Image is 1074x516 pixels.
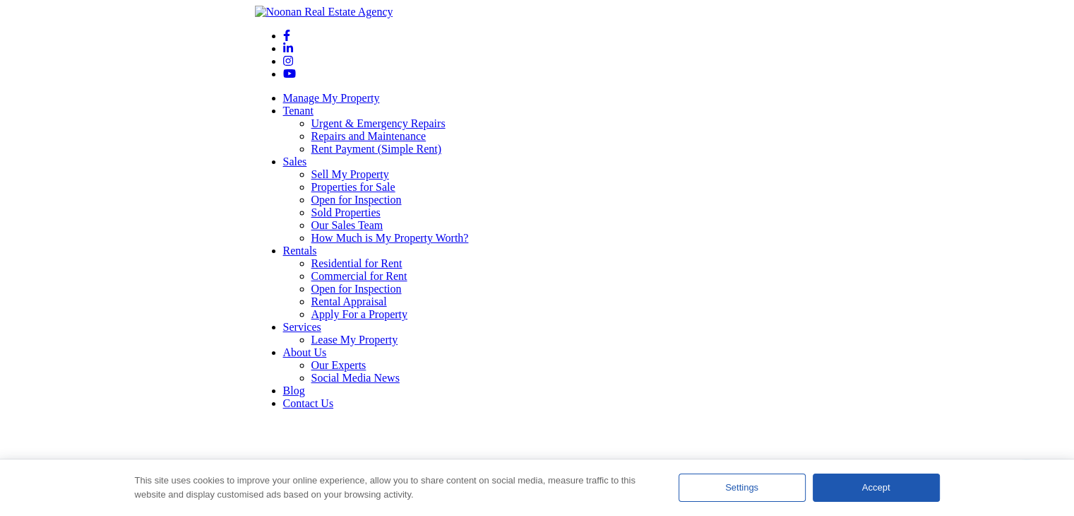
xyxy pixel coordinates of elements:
a: Urgent & Emergency Repairs [311,117,446,129]
a: Open for Inspection [311,194,402,206]
div: Settings [679,474,806,502]
a: Rent Payment (Simple Rent) [311,143,441,155]
a: Apply For a Property [311,308,407,320]
a: Repairs and Maintenance [311,130,426,142]
a: Commercial for Rent [311,270,407,282]
a: Residential for Rent [311,257,402,269]
a: Rentals [283,245,317,257]
a: Sales [283,156,307,168]
a: How Much is My Property Worth? [311,232,469,244]
a: Properties for Sale [311,181,395,193]
a: Lease My Property [311,334,398,346]
div: Accept [813,474,940,502]
a: Our Sales Team [311,219,383,231]
a: Rental Appraisal [311,295,387,307]
a: Manage My Property [283,92,380,104]
div: This site uses cookies to improve your online experience, allow you to share content on social me... [135,474,650,502]
a: Sold Properties [311,206,381,218]
img: Noonan Real Estate Agency [255,6,393,18]
a: Open for Inspection [311,283,402,295]
a: Blog [283,385,305,397]
a: Contact Us [283,397,334,409]
a: About Us [283,346,327,358]
a: Sell My Property [311,168,389,180]
a: Our Experts [311,359,366,371]
a: Services [283,321,321,333]
a: Social Media News [311,372,400,384]
a: Tenant [283,105,314,117]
